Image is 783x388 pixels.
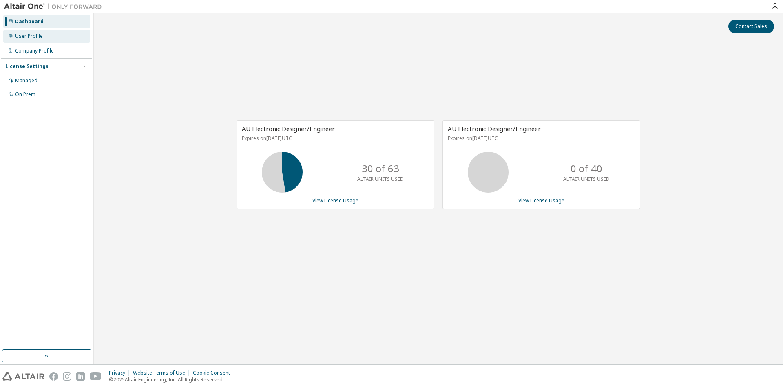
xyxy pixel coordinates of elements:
div: License Settings [5,63,49,70]
img: instagram.svg [63,372,71,381]
p: ALTAIR UNITS USED [563,175,610,182]
p: ALTAIR UNITS USED [357,175,404,182]
p: Expires on [DATE] UTC [242,135,427,142]
button: Contact Sales [728,20,774,33]
div: Company Profile [15,48,54,54]
span: AU Electronic Designer/Engineer [448,125,541,133]
div: Privacy [109,370,133,376]
div: Website Terms of Use [133,370,193,376]
img: facebook.svg [49,372,58,381]
span: AU Electronic Designer/Engineer [242,125,335,133]
img: youtube.svg [90,372,102,381]
div: Cookie Consent [193,370,235,376]
div: On Prem [15,91,35,98]
p: 30 of 63 [362,162,399,175]
p: 0 of 40 [571,162,602,175]
img: altair_logo.svg [2,372,44,381]
a: View License Usage [518,197,564,204]
a: View License Usage [312,197,358,204]
img: linkedin.svg [76,372,85,381]
p: Expires on [DATE] UTC [448,135,633,142]
div: User Profile [15,33,43,39]
img: Altair One [4,2,106,11]
div: Managed [15,77,38,84]
div: Dashboard [15,18,44,25]
p: © 2025 Altair Engineering, Inc. All Rights Reserved. [109,376,235,383]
